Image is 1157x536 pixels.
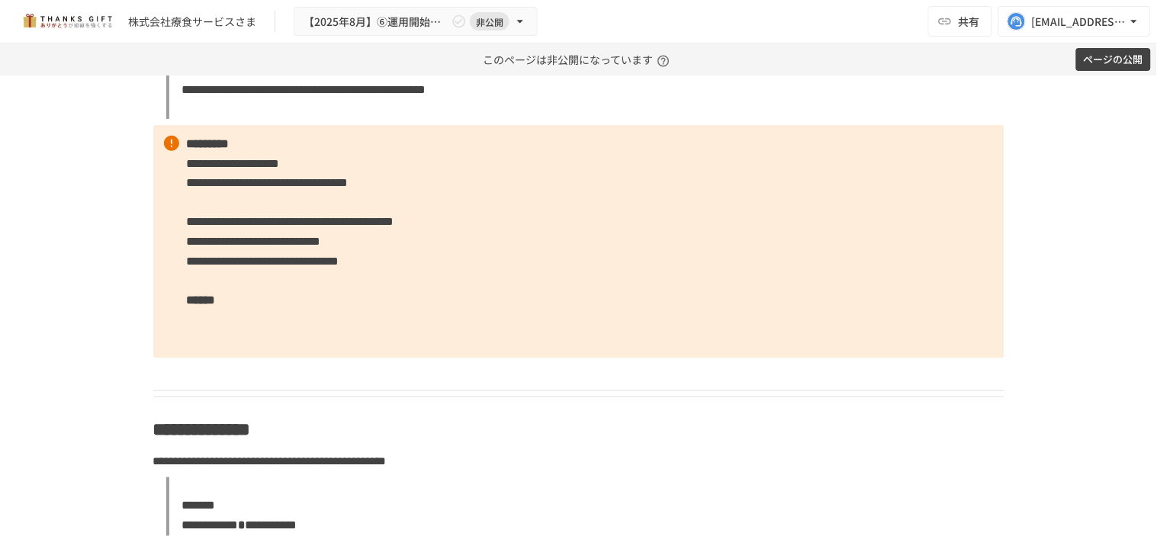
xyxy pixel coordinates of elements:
[128,14,256,30] div: 株式会社療食サービスさま
[1076,48,1151,72] button: ページの公開
[483,43,674,75] p: このページは非公開になっています
[1032,12,1126,31] div: [EMAIL_ADDRESS][DOMAIN_NAME]
[18,9,116,34] img: mMP1OxWUAhQbsRWCurg7vIHe5HqDpP7qZo7fRoNLXQh
[959,13,980,30] span: 共有
[998,6,1151,37] button: [EMAIL_ADDRESS][DOMAIN_NAME]
[304,12,448,31] span: 【2025年8月】⑥運用開始後3回目振り返りMTG
[294,7,538,37] button: 【2025年8月】⑥運用開始後3回目振り返りMTG非公開
[470,14,509,30] span: 非公開
[928,6,992,37] button: 共有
